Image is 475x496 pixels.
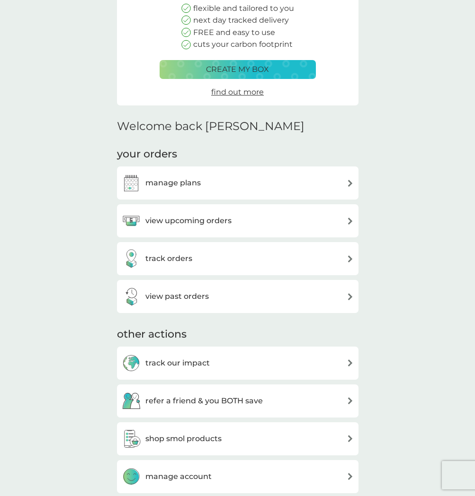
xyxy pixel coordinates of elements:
h3: your orders [117,147,177,162]
img: arrow right [347,180,354,187]
img: arrow right [347,359,354,366]
span: find out more [211,87,264,96]
p: cuts your carbon footprint [193,38,293,51]
img: arrow right [347,473,354,480]
p: create my box [206,63,269,76]
button: create my box [160,60,316,79]
a: find out more [211,86,264,98]
h3: view upcoming orders [145,215,232,227]
img: arrow right [347,293,354,300]
img: arrow right [347,218,354,225]
p: flexible and tailored to you [193,2,294,15]
h3: shop smol products [145,433,222,445]
h3: track orders [145,252,192,265]
img: arrow right [347,435,354,442]
h3: refer a friend & you BOTH save [145,395,263,407]
h3: manage account [145,470,212,483]
p: next day tracked delivery [193,14,289,26]
h2: Welcome back [PERSON_NAME] [117,120,305,133]
img: arrow right [347,397,354,404]
h3: other actions [117,327,187,342]
h3: track our impact [145,357,210,369]
h3: manage plans [145,177,201,189]
p: FREE and easy to use [193,26,275,39]
h3: view past orders [145,290,209,303]
img: arrow right [347,255,354,262]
